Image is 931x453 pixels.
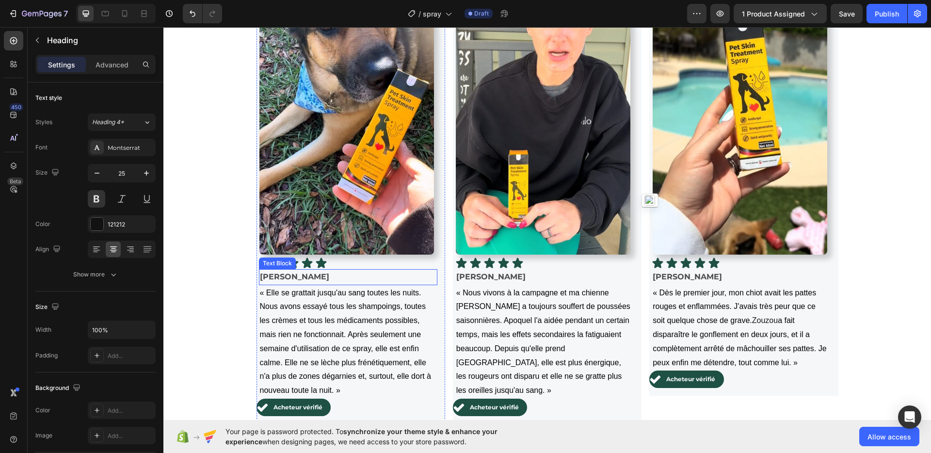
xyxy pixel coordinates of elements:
[418,9,421,19] span: /
[867,4,907,23] button: Publish
[48,60,75,70] p: Settings
[96,261,268,368] span: « Elle se grattait jusqu'au sang toutes les nuits. Nous avons essayé tous les shampoings, toutes ...
[163,27,931,420] iframe: To enrich screen reader interactions, please activate Accessibility in Grammarly extension settings
[875,9,899,19] div: Publish
[35,431,52,440] div: Image
[96,60,128,70] p: Advanced
[35,118,52,127] div: Styles
[35,301,61,314] div: Size
[839,10,855,18] span: Save
[734,4,827,23] button: 1 product assigned
[35,406,50,415] div: Color
[7,178,23,185] div: Beta
[9,103,23,111] div: 450
[225,427,498,446] span: synchronize your theme style & enhance your experience
[35,243,63,256] div: Align
[898,405,921,429] div: Open Intercom Messenger
[97,232,130,241] div: Text Block
[92,118,124,127] span: Heading 4*
[64,8,68,19] p: 7
[489,245,559,254] strong: [PERSON_NAME]
[742,9,805,19] span: 1 product assigned
[225,426,535,447] span: Your page is password protected. To when designing pages, we need access to your store password.
[35,351,58,360] div: Padding
[88,113,156,131] button: Heading 4*
[35,382,82,395] div: Background
[108,352,153,360] div: Add...
[88,321,155,339] input: Auto
[474,9,489,18] span: Draft
[489,261,653,298] span: « Dès le premier jour, mon chiot avait les pattes rouges et enflammées. J'avais très peur que ce ...
[108,220,153,229] div: 121212
[831,4,863,23] button: Save
[108,432,153,440] div: Add...
[35,166,61,179] div: Size
[867,432,911,442] span: Allow access
[108,144,153,152] div: Montserrat
[35,143,48,152] div: Font
[423,9,441,19] span: spray
[4,4,72,23] button: 7
[489,289,663,339] span: a fait disparaître le gonflement en deux jours, et il a complètement arrêté de mâchouiller ses pa...
[110,376,159,384] span: Acheteur vérifié
[35,220,50,228] div: Color
[503,348,552,356] span: Acheteur vérifié
[306,376,355,384] span: Acheteur vérifié
[73,270,118,279] div: Show more
[35,325,51,334] div: Width
[35,94,62,102] div: Text style
[489,259,666,343] p: Zouzou
[35,266,156,283] button: Show more
[47,34,152,46] p: Heading
[183,4,222,23] div: Undo/Redo
[859,427,919,446] button: Allow access
[293,245,362,254] strong: [PERSON_NAME]
[96,245,166,254] strong: [PERSON_NAME]
[108,406,153,415] div: Add...
[293,261,467,368] span: « Nous vivons à la campagne et ma chienne [PERSON_NAME] a toujours souffert de poussées saisonniè...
